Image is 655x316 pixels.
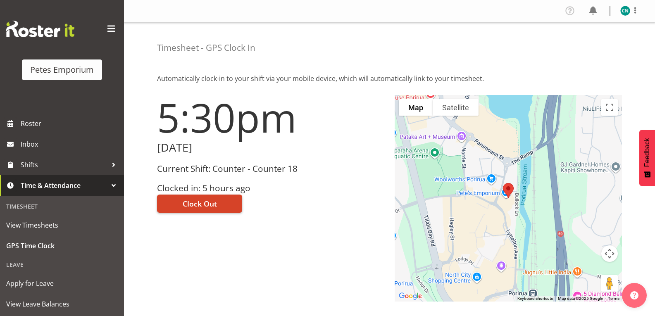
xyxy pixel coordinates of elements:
button: Drag Pegman onto the map to open Street View [601,275,618,292]
h3: Clocked in: 5 hours ago [157,183,385,193]
a: Open this area in Google Maps (opens a new window) [397,291,424,302]
span: Time & Attendance [21,179,107,192]
a: GPS Time Clock [2,235,122,256]
button: Map camera controls [601,245,618,262]
button: Feedback - Show survey [639,130,655,186]
div: Timesheet [2,198,122,215]
span: Shifts [21,159,107,171]
a: View Leave Balances [2,294,122,314]
span: Clock Out [183,198,217,209]
a: Apply for Leave [2,273,122,294]
p: Automatically clock-in to your shift via your mobile device, which will automatically link to you... [157,74,622,83]
span: View Timesheets [6,219,118,231]
div: Leave [2,256,122,273]
img: christine-neville11214.jpg [620,6,630,16]
span: View Leave Balances [6,298,118,310]
a: Terms (opens in new tab) [608,296,619,301]
h4: Timesheet - GPS Clock In [157,43,255,52]
span: Feedback [643,138,651,167]
span: Roster [21,117,120,130]
button: Show street map [399,99,433,116]
button: Clock Out [157,195,242,213]
span: Inbox [21,138,120,150]
button: Toggle fullscreen view [601,99,618,116]
span: Map data ©2025 Google [558,296,603,301]
h1: 5:30pm [157,95,385,140]
div: Petes Emporium [30,64,94,76]
img: Google [397,291,424,302]
img: help-xxl-2.png [630,291,638,299]
span: Apply for Leave [6,277,118,290]
button: Show satellite imagery [433,99,479,116]
h2: [DATE] [157,141,385,154]
span: GPS Time Clock [6,240,118,252]
a: View Timesheets [2,215,122,235]
img: Rosterit website logo [6,21,74,37]
button: Keyboard shortcuts [517,296,553,302]
h3: Current Shift: Counter - Counter 18 [157,164,385,173]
